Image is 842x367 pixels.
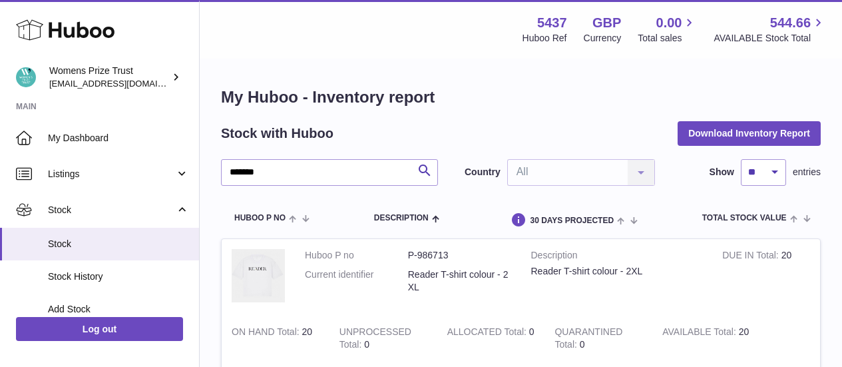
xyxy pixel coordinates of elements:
div: Huboo Ref [523,32,567,45]
button: Download Inventory Report [678,121,821,145]
span: Description [374,214,429,222]
img: product image [232,249,285,302]
strong: ALLOCATED Total [447,326,529,340]
span: Total sales [638,32,697,45]
dd: Reader T-shirt colour - 2XL [408,268,511,294]
a: 0.00 Total sales [638,14,697,45]
td: 0 [437,316,545,361]
span: entries [793,166,821,179]
label: Show [710,166,734,179]
h2: Stock with Huboo [221,125,333,143]
h1: My Huboo - Inventory report [221,87,821,108]
img: info@womensprizeforfiction.co.uk [16,67,36,87]
label: Country [465,166,501,179]
span: Listings [48,168,175,181]
strong: DUE IN Total [722,250,781,264]
span: Total stock value [702,214,787,222]
span: Stock [48,238,189,250]
div: Womens Prize Trust [49,65,169,90]
a: Log out [16,317,183,341]
strong: GBP [592,14,621,32]
strong: Description [531,249,703,265]
span: Add Stock [48,303,189,316]
strong: UNPROCESSED Total [339,326,411,353]
dt: Current identifier [305,268,408,294]
strong: AVAILABLE Total [662,326,738,340]
td: 20 [712,239,820,316]
td: 20 [222,316,329,361]
span: 0.00 [656,14,682,32]
dd: P-986713 [408,249,511,262]
span: AVAILABLE Stock Total [714,32,826,45]
dt: Huboo P no [305,249,408,262]
div: Currency [584,32,622,45]
span: Stock History [48,270,189,283]
a: 544.66 AVAILABLE Stock Total [714,14,826,45]
span: 0 [580,339,585,350]
span: Stock [48,204,175,216]
strong: ON HAND Total [232,326,302,340]
span: 544.66 [770,14,811,32]
span: My Dashboard [48,132,189,145]
strong: 5437 [537,14,567,32]
div: Reader T-shirt colour - 2XL [531,265,703,278]
td: 0 [329,316,437,361]
td: 20 [652,316,760,361]
span: Huboo P no [234,214,286,222]
span: [EMAIL_ADDRESS][DOMAIN_NAME] [49,78,196,89]
strong: QUARANTINED Total [554,326,622,353]
span: 30 DAYS PROJECTED [530,216,614,225]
